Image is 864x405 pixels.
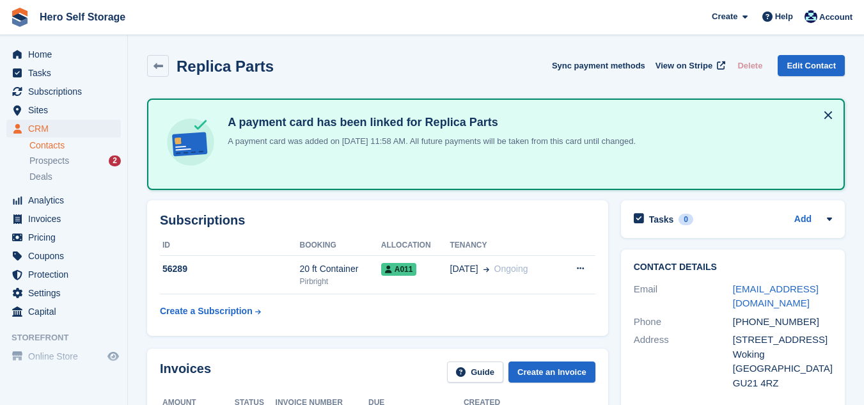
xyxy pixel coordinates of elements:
span: Capital [28,303,105,321]
div: GU21 4RZ [733,376,832,391]
a: menu [6,284,121,302]
span: Ongoing [494,264,528,274]
span: Prospects [29,155,69,167]
a: [EMAIL_ADDRESS][DOMAIN_NAME] [733,283,819,309]
h2: Tasks [649,214,674,225]
div: Create a Subscription [160,305,253,318]
div: [GEOGRAPHIC_DATA] [733,361,832,376]
a: Preview store [106,349,121,364]
span: Tasks [28,64,105,82]
span: Sites [28,101,105,119]
a: Prospects 2 [29,154,121,168]
a: menu [6,347,121,365]
button: Delete [732,55,767,76]
div: 0 [679,214,693,225]
a: Hero Self Storage [35,6,130,28]
a: Create an Invoice [508,361,595,383]
th: Tenancy [450,235,558,256]
h2: Invoices [160,361,211,383]
div: 56289 [160,262,300,276]
span: Online Store [28,347,105,365]
a: menu [6,266,121,283]
span: Account [819,11,852,24]
a: Create a Subscription [160,299,261,323]
p: A payment card was added on [DATE] 11:58 AM. All future payments will be taken from this card unt... [223,135,636,148]
a: Add [794,212,812,227]
th: Allocation [381,235,450,256]
a: menu [6,303,121,321]
h2: Replica Parts [177,58,274,75]
a: Deals [29,170,121,184]
a: menu [6,101,121,119]
h2: Contact Details [634,262,832,273]
a: menu [6,45,121,63]
span: Settings [28,284,105,302]
span: Subscriptions [28,83,105,100]
span: A011 [381,263,417,276]
h4: A payment card has been linked for Replica Parts [223,115,636,130]
div: 2 [109,155,121,166]
a: menu [6,210,121,228]
span: Invoices [28,210,105,228]
span: [DATE] [450,262,478,276]
div: [STREET_ADDRESS] [733,333,832,347]
div: Woking [733,347,832,362]
a: Guide [447,361,503,383]
th: ID [160,235,300,256]
span: Pricing [28,228,105,246]
a: View on Stripe [650,55,728,76]
a: menu [6,228,121,246]
span: View on Stripe [656,60,712,72]
span: Coupons [28,247,105,265]
button: Sync payment methods [552,55,645,76]
a: Contacts [29,139,121,152]
span: Deals [29,171,52,183]
th: Booking [300,235,381,256]
a: menu [6,64,121,82]
div: Pirbright [300,276,381,287]
span: Analytics [28,191,105,209]
div: Phone [634,315,733,330]
a: menu [6,120,121,138]
img: stora-icon-8386f47178a22dfd0bd8f6a31ec36ba5ce8667c1dd55bd0f319d3a0aa187defe.svg [10,8,29,27]
a: menu [6,247,121,265]
span: CRM [28,120,105,138]
a: menu [6,83,121,100]
a: menu [6,191,121,209]
span: Help [775,10,793,23]
h2: Subscriptions [160,213,595,228]
div: 20 ft Container [300,262,381,276]
img: card-linked-ebf98d0992dc2aeb22e95c0e3c79077019eb2392cfd83c6a337811c24bc77127.svg [164,115,217,169]
div: [PHONE_NUMBER] [733,315,832,330]
div: Email [634,282,733,311]
img: Holly Budge [805,10,817,23]
span: Home [28,45,105,63]
span: Storefront [12,331,127,344]
div: Address [634,333,733,390]
span: Create [712,10,737,23]
span: Protection [28,266,105,283]
a: Edit Contact [778,55,845,76]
